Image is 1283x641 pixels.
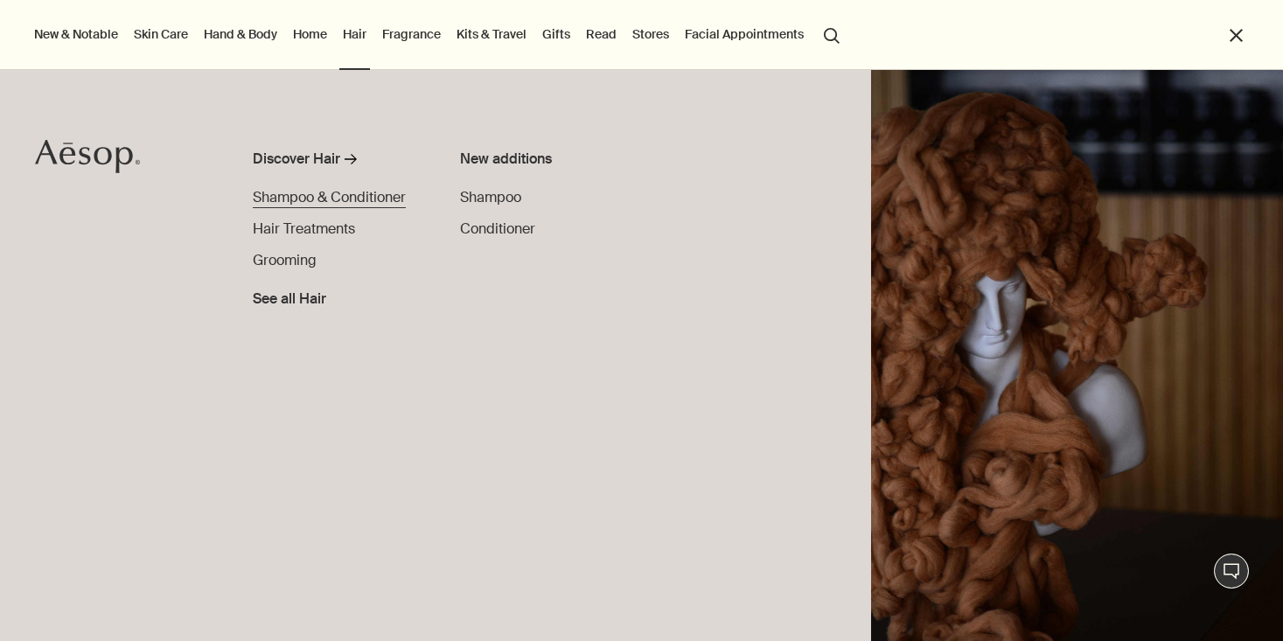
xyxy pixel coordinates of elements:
[31,23,122,45] button: New & Notable
[253,149,422,177] a: Discover Hair
[460,219,535,240] a: Conditioner
[253,187,406,208] a: Shampoo & Conditioner
[339,23,370,45] a: Hair
[253,188,406,206] span: Shampoo & Conditioner
[31,135,144,183] a: Aesop
[253,251,317,269] span: Grooming
[582,23,620,45] a: Read
[460,219,535,238] span: Conditioner
[453,23,530,45] a: Kits & Travel
[871,70,1283,641] img: Mannequin bust wearing wig made of wool.
[1226,25,1246,45] button: Close the Menu
[253,219,355,240] a: Hair Treatments
[681,23,807,45] a: Facial Appointments
[130,23,192,45] a: Skin Care
[460,187,521,208] a: Shampoo
[200,23,281,45] a: Hand & Body
[253,250,317,271] a: Grooming
[460,149,666,170] div: New additions
[629,23,673,45] button: Stores
[816,17,847,51] button: Open search
[289,23,331,45] a: Home
[253,282,326,310] a: See all Hair
[460,188,521,206] span: Shampoo
[35,139,140,174] svg: Aesop
[253,219,355,238] span: Hair Treatments
[539,23,574,45] a: Gifts
[379,23,444,45] a: Fragrance
[253,289,326,310] span: See all Hair
[253,149,340,170] div: Discover Hair
[1214,554,1249,589] button: Chat en direct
